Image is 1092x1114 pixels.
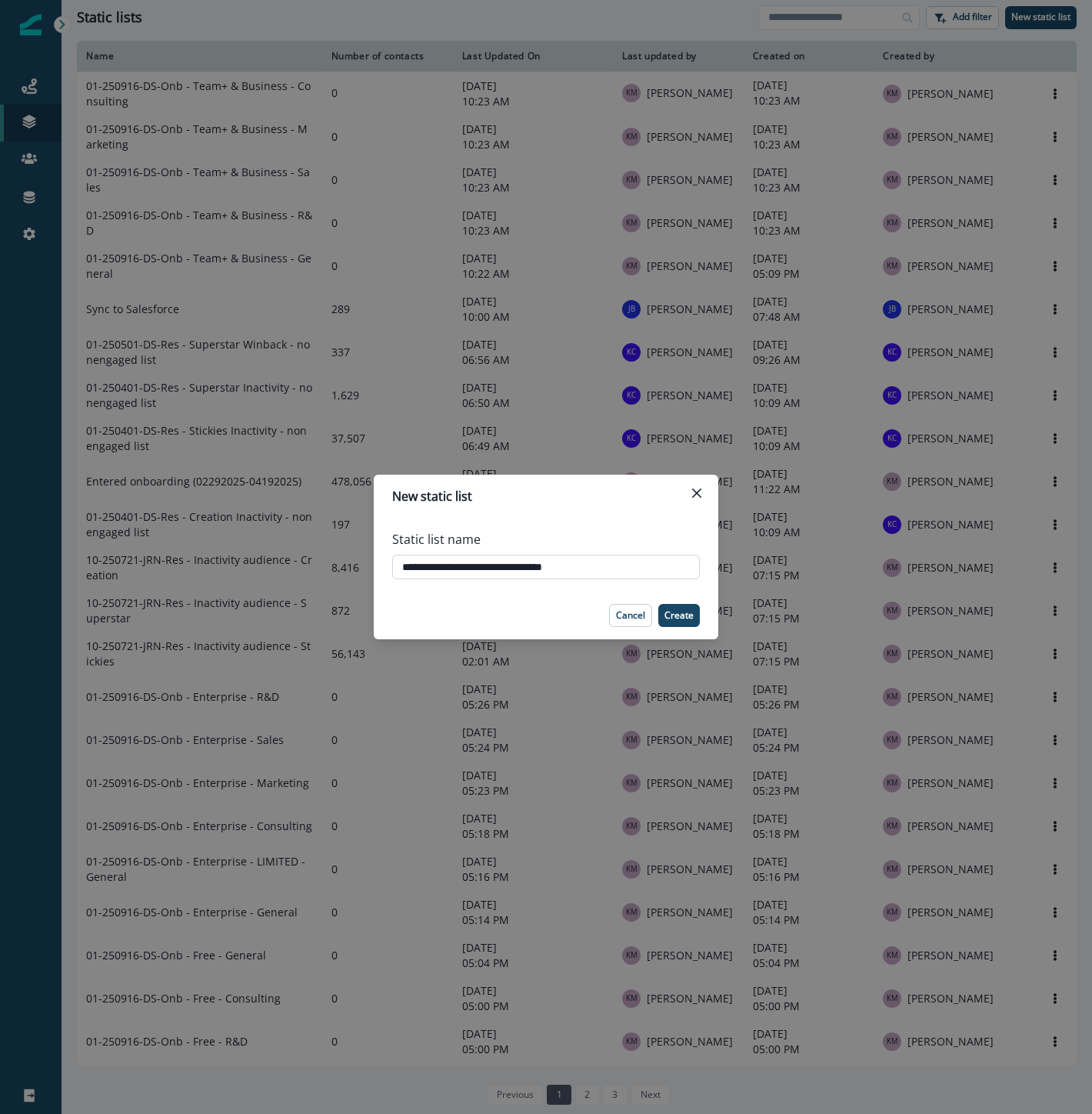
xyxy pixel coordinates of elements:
button: Cancel [609,604,652,627]
p: Cancel [616,610,645,621]
button: Close [684,481,709,505]
button: Create [658,604,700,627]
p: New static list [392,487,472,505]
p: Static list name [392,530,481,549]
p: Create [664,610,694,621]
